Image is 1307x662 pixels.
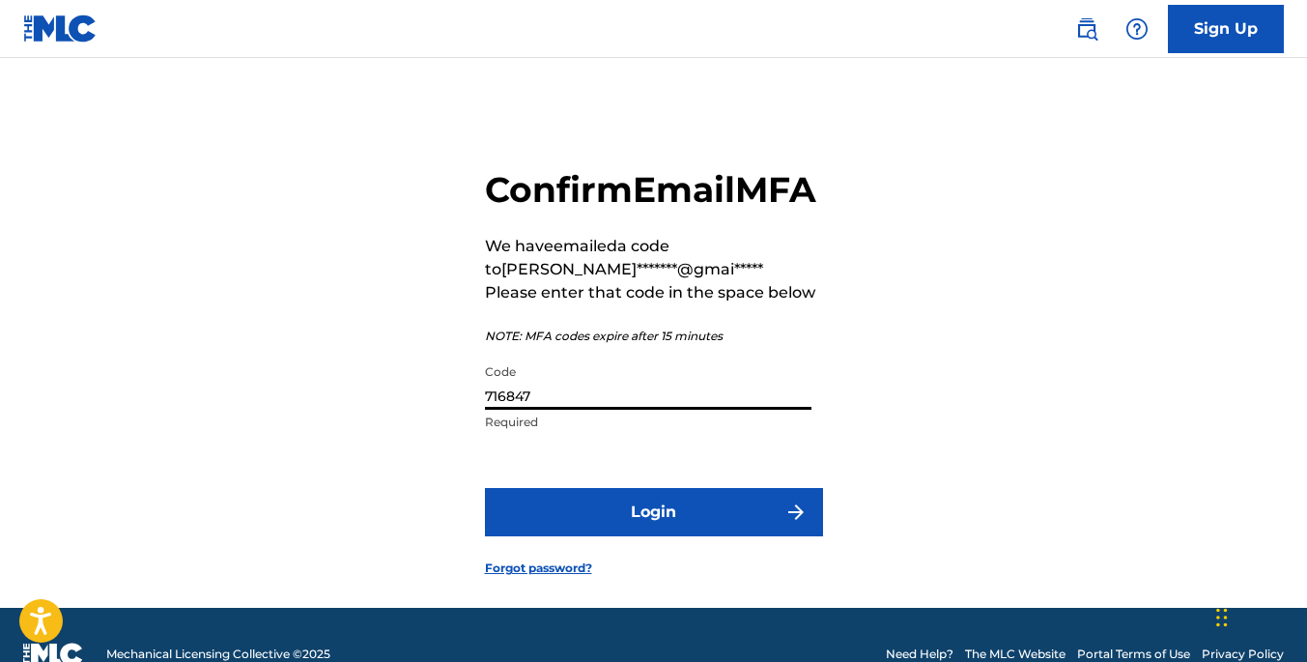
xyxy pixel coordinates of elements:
p: NOTE: MFA codes expire after 15 minutes [485,328,823,345]
div: Drag [1216,589,1228,647]
a: Forgot password? [485,560,592,577]
div: Help [1118,10,1156,48]
p: Please enter that code in the space below [485,281,823,304]
h2: Confirm Email MFA [485,168,823,212]
iframe: Chat Widget [1210,569,1307,662]
img: help [1125,17,1149,41]
a: Public Search [1067,10,1106,48]
p: Required [485,414,811,431]
img: search [1075,17,1098,41]
a: Sign Up [1168,5,1284,53]
img: f7272a7cc735f4ea7f67.svg [784,501,808,524]
img: MLC Logo [23,14,98,43]
button: Login [485,488,823,536]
